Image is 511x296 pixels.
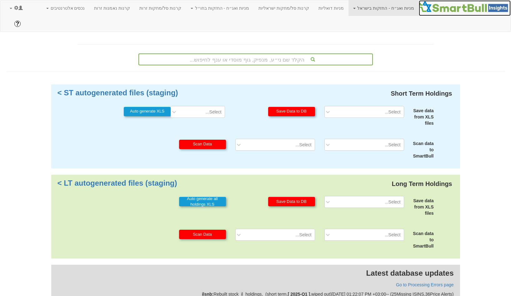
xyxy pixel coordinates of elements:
[385,109,401,115] div: Select...
[254,0,314,16] a: קרנות סל/מחקות ישראליות
[385,142,401,148] div: Select...
[58,179,177,187] a: LT autogenerated files (staging) >
[389,88,453,100] div: Short Term Holdings
[385,232,401,238] div: Select...
[419,0,511,13] img: Smartbull
[42,0,90,16] a: נכסים אלטרנטיבים
[58,268,454,278] p: Latest database updates
[10,16,25,32] a: ?
[179,140,226,149] button: Scan Data
[135,0,186,16] a: קרנות סל/מחקות זרות
[58,88,178,97] a: ST autogenerated files (staging) >
[124,107,171,116] button: Auto generate XLS
[390,178,454,190] div: Long Term Holdings
[385,199,401,205] div: Select...
[409,198,434,216] div: Save data from XLS files
[89,0,135,16] a: קרנות נאמנות זרות
[409,230,434,249] div: Scan data to SmartBull
[296,142,312,148] div: Select...
[179,197,226,206] button: Auto generate all holdings XLS
[348,0,419,16] a: מניות ואג״ח - החזקות בישראל
[186,0,254,16] a: מניות ואג״ח - החזקות בחו״ל
[409,140,434,159] div: Scan data to SmartBull
[16,21,19,27] span: ?
[179,230,226,239] button: Scan Data
[314,0,348,16] a: מניות דואליות
[396,282,453,287] a: Go to Processing Errors page
[139,54,372,65] div: הקלד שם ני״ע, מנפיק, גוף מוסדי או ענף לחיפוש...
[206,109,222,115] div: Select...
[268,197,315,206] button: Save Data to DB
[268,107,315,116] button: Save Data to DB
[296,232,312,238] div: Select...
[409,108,434,126] div: Save data from XLS files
